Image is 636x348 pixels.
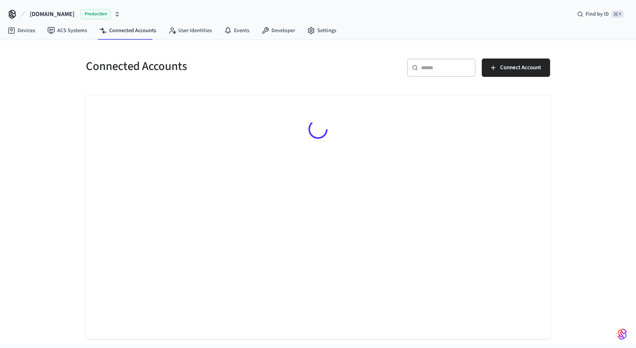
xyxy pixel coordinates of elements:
a: Connected Accounts [93,24,162,37]
a: User Identities [162,24,218,37]
img: SeamLogoGradient.69752ec5.svg [618,328,627,340]
a: Settings [301,24,342,37]
h5: Connected Accounts [86,59,313,74]
a: Developer [255,24,301,37]
span: Production [81,9,111,19]
button: Connect Account [482,59,550,77]
span: ⌘ K [611,10,624,18]
span: [DOMAIN_NAME] [30,10,74,19]
a: ACS Systems [41,24,93,37]
a: Devices [2,24,41,37]
a: Events [218,24,255,37]
span: Connect Account [500,63,541,73]
div: Find by ID⌘ K [571,7,630,21]
span: Find by ID [586,10,609,18]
